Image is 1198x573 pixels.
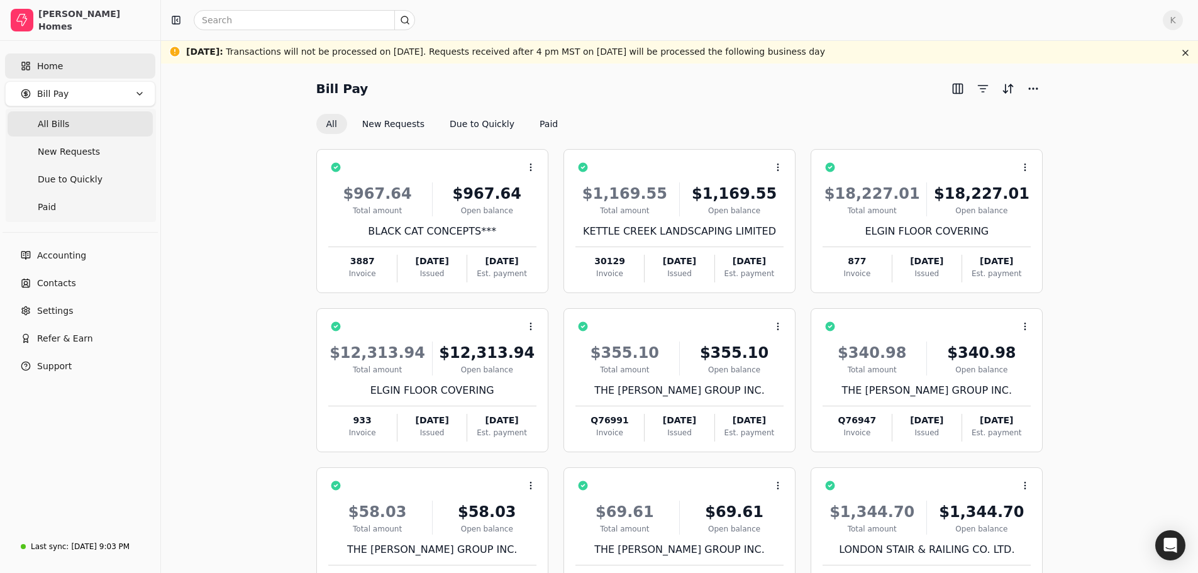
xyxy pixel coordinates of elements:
div: Est. payment [715,427,784,438]
a: Last sync:[DATE] 9:03 PM [5,535,155,558]
div: [DATE] 9:03 PM [71,541,130,552]
a: Contacts [5,270,155,296]
div: Open balance [932,364,1031,376]
div: [DATE] [892,255,962,268]
div: Invoice [328,268,397,279]
div: $18,227.01 [932,182,1031,205]
div: Issued [645,427,714,438]
div: 30129 [575,255,644,268]
span: Contacts [37,277,76,290]
div: Last sync: [31,541,69,552]
div: Open balance [685,205,784,216]
div: $340.98 [823,342,921,364]
input: Search [194,10,415,30]
div: [DATE] [397,255,467,268]
div: Open Intercom Messenger [1155,530,1185,560]
button: All [316,114,347,134]
div: Total amount [823,205,921,216]
button: New Requests [352,114,435,134]
div: Q76991 [575,414,644,427]
div: $355.10 [575,342,674,364]
span: All Bills [38,118,69,131]
div: ELGIN FLOOR COVERING [823,224,1031,239]
a: All Bills [8,111,153,136]
div: THE [PERSON_NAME] GROUP INC. [328,542,536,557]
span: Paid [38,201,56,214]
div: Invoice [823,268,891,279]
div: [DATE] [715,414,784,427]
div: $967.64 [328,182,427,205]
div: [DATE] [645,414,714,427]
div: $18,227.01 [823,182,921,205]
div: BLACK CAT CONCEPTS*** [328,224,536,239]
div: Invoice [823,427,891,438]
div: Open balance [438,364,536,376]
div: [DATE] [715,255,784,268]
button: Bill Pay [5,81,155,106]
div: $1,344.70 [823,501,921,523]
span: [DATE] : [186,47,223,57]
div: [DATE] [962,414,1031,427]
div: Open balance [685,364,784,376]
div: Issued [892,427,962,438]
div: $340.98 [932,342,1031,364]
div: $69.61 [685,501,784,523]
div: Open balance [932,523,1031,535]
div: $967.64 [438,182,536,205]
span: New Requests [38,145,100,159]
div: Total amount [328,205,427,216]
div: Open balance [438,205,536,216]
div: Q76947 [823,414,891,427]
span: Home [37,60,63,73]
a: New Requests [8,139,153,164]
button: Sort [998,79,1018,99]
span: Settings [37,304,73,318]
div: $12,313.94 [438,342,536,364]
div: [DATE] [962,255,1031,268]
button: Support [5,353,155,379]
div: Est. payment [467,268,536,279]
div: Est. payment [962,427,1031,438]
div: THE [PERSON_NAME] GROUP INC. [575,383,784,398]
div: Invoice filter options [316,114,568,134]
a: Settings [5,298,155,323]
div: [DATE] [397,414,467,427]
div: KETTLE CREEK LANDSCAPING LIMITED [575,224,784,239]
div: $69.61 [575,501,674,523]
div: Total amount [575,205,674,216]
div: Issued [397,427,467,438]
div: Total amount [575,364,674,376]
a: Due to Quickly [8,167,153,192]
button: More [1023,79,1043,99]
span: Refer & Earn [37,332,93,345]
a: Accounting [5,243,155,268]
div: Open balance [438,523,536,535]
div: Invoice [328,427,397,438]
div: [DATE] [467,255,536,268]
div: Issued [645,268,714,279]
span: Due to Quickly [38,173,103,186]
div: Total amount [823,523,921,535]
div: 877 [823,255,891,268]
button: Paid [530,114,568,134]
div: 933 [328,414,397,427]
div: Total amount [328,523,427,535]
div: Issued [892,268,962,279]
h2: Bill Pay [316,79,369,99]
div: $58.03 [438,501,536,523]
div: Total amount [823,364,921,376]
div: Invoice [575,268,644,279]
button: Refer & Earn [5,326,155,351]
div: Open balance [685,523,784,535]
button: K [1163,10,1183,30]
div: Total amount [328,364,427,376]
div: Total amount [575,523,674,535]
div: Est. payment [715,268,784,279]
div: Open balance [932,205,1031,216]
div: ELGIN FLOOR COVERING [328,383,536,398]
div: $355.10 [685,342,784,364]
div: $58.03 [328,501,427,523]
div: Est. payment [467,427,536,438]
div: LONDON STAIR & RAILING CO. LTD. [823,542,1031,557]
